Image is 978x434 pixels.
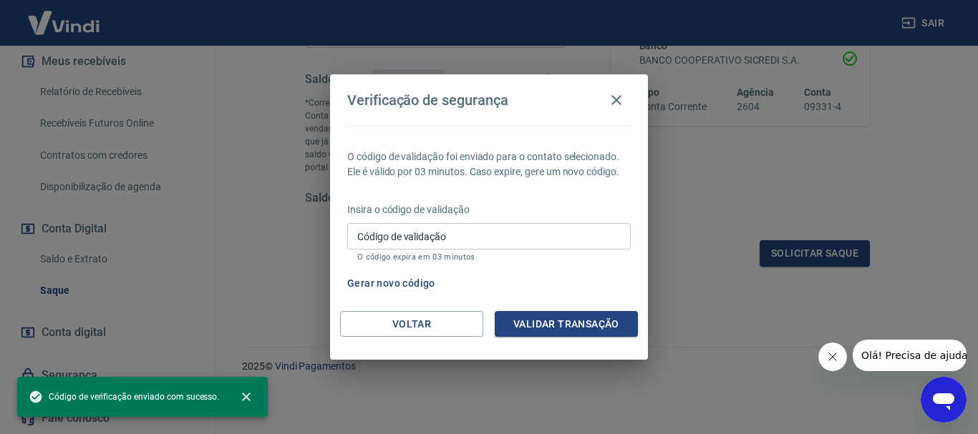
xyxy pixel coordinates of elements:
iframe: Close message [818,342,847,371]
iframe: Message from company [853,340,967,371]
button: close [231,381,262,413]
iframe: Button to launch messaging window [921,377,967,423]
h4: Verificação de segurança [347,92,508,109]
button: Gerar novo código [342,270,441,297]
button: Validar transação [495,311,638,337]
button: Voltar [340,311,483,337]
span: Código de verificação enviado com sucesso. [29,390,219,404]
span: Olá! Precisa de ajuda? [9,10,120,21]
p: Insira o código de validação [347,202,631,217]
p: O código expira em 03 minutos. [357,252,621,262]
p: O código de validação foi enviado para o contato selecionado. Ele é válido por 03 minutos. Caso e... [347,149,631,179]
